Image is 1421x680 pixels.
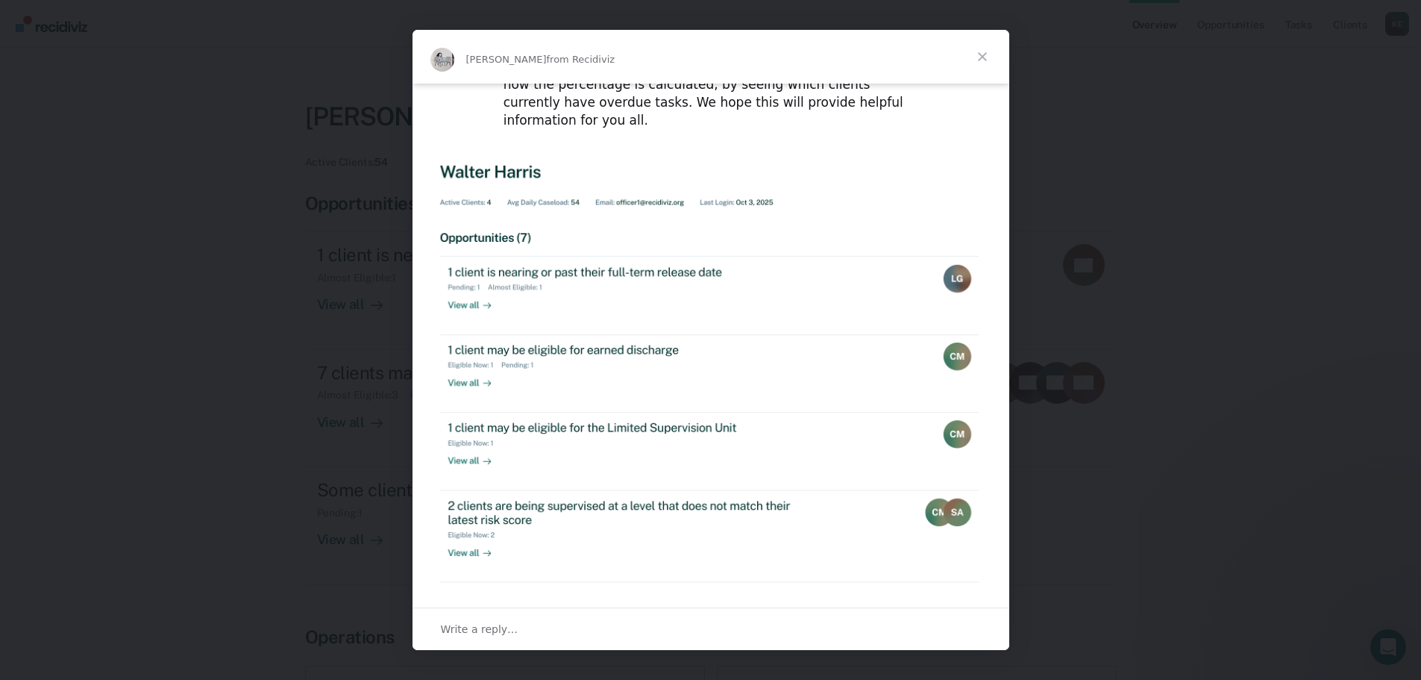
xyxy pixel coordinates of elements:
span: Close [956,30,1009,84]
span: [PERSON_NAME] [466,54,547,65]
div: Open conversation and reply [413,608,1009,650]
img: Profile image for Kim [430,48,454,72]
span: Write a reply… [441,620,518,639]
div: You can click on the task timeliness percentages to understand how the percentage is calculated, ... [504,58,918,129]
span: from Recidiviz [547,54,615,65]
